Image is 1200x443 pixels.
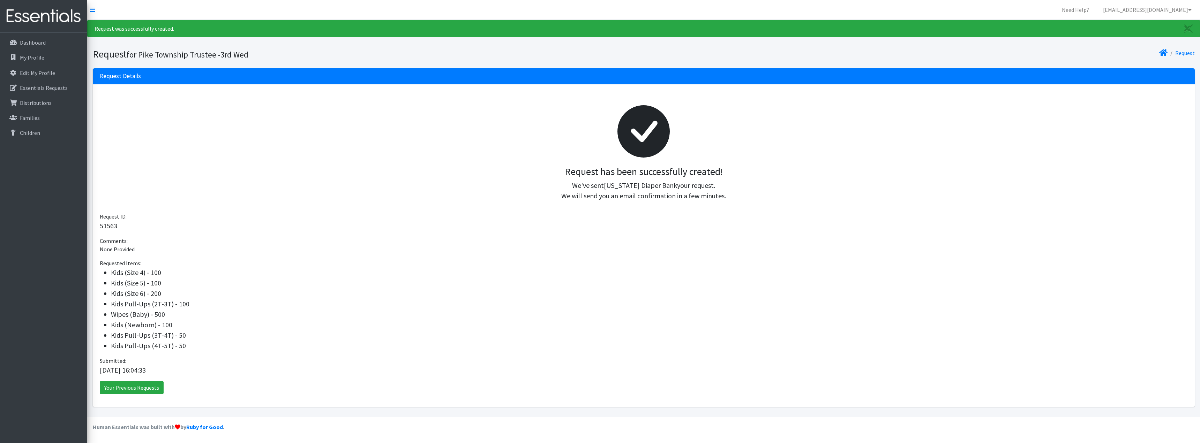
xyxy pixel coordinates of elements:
span: Submitted: [100,357,126,364]
p: Essentials Requests [20,84,68,91]
p: Children [20,129,40,136]
li: Kids Pull-Ups (2T-3T) - 100 [111,299,1188,309]
h1: Request [93,48,641,60]
span: [US_STATE] Diaper Bank [604,181,677,190]
p: My Profile [20,54,44,61]
p: 51563 [100,221,1188,231]
a: Essentials Requests [3,81,84,95]
li: Kids Pull-Ups (4T-5T) - 50 [111,341,1188,351]
a: Your Previous Requests [100,381,164,394]
p: Dashboard [20,39,46,46]
li: Kids Pull-Ups (3T-4T) - 50 [111,330,1188,341]
li: Kids (Newborn) - 100 [111,320,1188,330]
span: Request ID: [100,213,127,220]
img: HumanEssentials [3,5,84,28]
a: Distributions [3,96,84,110]
li: Kids (Size 4) - 100 [111,267,1188,278]
a: Request [1175,49,1195,56]
a: Need Help? [1056,3,1095,17]
p: Edit My Profile [20,69,55,76]
li: Wipes (Baby) - 500 [111,309,1188,320]
a: Edit My Profile [3,66,84,80]
a: [EMAIL_ADDRESS][DOMAIN_NAME] [1097,3,1197,17]
a: My Profile [3,51,84,64]
p: We've sent your request. We will send you an email confirmation in a few minutes. [105,180,1182,201]
h3: Request has been successfully created! [105,166,1182,178]
a: Dashboard [3,36,84,49]
span: None Provided [100,246,135,253]
span: Requested Items: [100,260,141,267]
span: Comments: [100,237,128,244]
p: Families [20,114,40,121]
a: Families [3,111,84,125]
p: Distributions [20,99,52,106]
a: Close [1177,20,1200,37]
li: Kids (Size 6) - 200 [111,288,1188,299]
strong: Human Essentials was built with by . [93,423,224,430]
a: Ruby for Good [186,423,223,430]
small: for Pike Township Trustee -3rd Wed [127,49,248,60]
li: Kids (Size 5) - 100 [111,278,1188,288]
p: [DATE] 16:04:33 [100,365,1188,375]
h3: Request Details [100,72,141,80]
a: Children [3,126,84,140]
div: Request was successfully created. [87,20,1200,37]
